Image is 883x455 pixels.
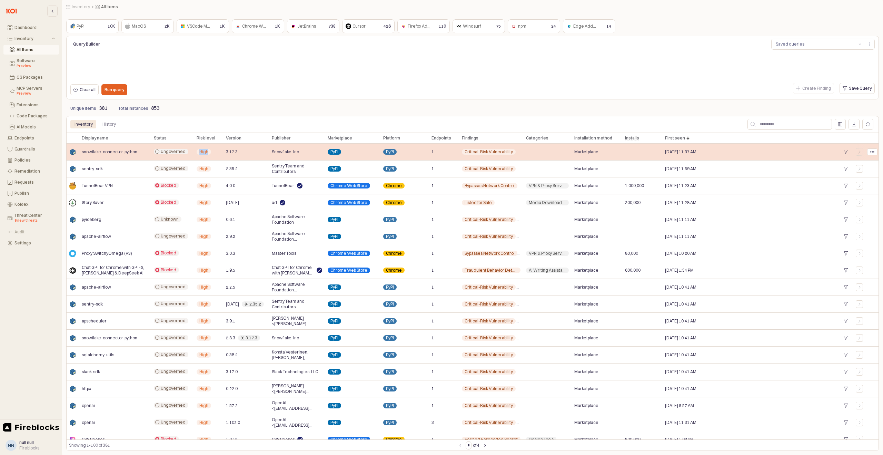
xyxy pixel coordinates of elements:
[574,284,598,290] span: Marketplace
[161,318,186,323] span: Ungoverned
[226,183,235,188] span: 4.0.0
[465,183,515,188] span: Bypasses Network Control
[82,217,101,222] span: pyiceberg
[574,166,598,172] span: Marketplace
[80,87,96,93] p: Clear all
[82,166,103,172] span: sentry-sdk
[6,440,17,451] button: nn
[665,251,696,256] span: [DATE] 10:20 AM
[386,183,402,188] span: Chrome
[246,335,257,341] div: 3.17.3
[14,180,55,185] div: Requests
[3,56,59,71] button: Software
[465,251,515,256] span: Bypasses Network Control
[77,23,85,30] div: PyPI
[864,39,875,50] button: Menu
[3,200,59,209] button: Koidex
[386,166,394,172] span: PyPI
[665,268,694,273] span: [DATE] 1:34 PM
[841,333,850,342] div: +
[3,23,59,32] button: Dashboard
[330,268,367,273] span: Chrome Web Store
[841,181,850,190] div: +
[3,122,59,132] button: AI Models
[665,301,696,307] span: [DATE] 10:41 AM
[272,149,299,155] span: Snowflake, Inc
[272,135,291,141] span: Publisher
[161,200,176,205] span: Blocked
[330,301,338,307] span: PyPI
[66,4,608,10] nav: Breadcrumbs
[197,135,215,141] span: Risk level
[226,318,235,324] span: 3.9.1
[102,120,116,128] div: History
[841,198,850,207] div: +
[161,301,186,307] span: Ungoverned
[841,418,850,427] div: +
[199,335,208,341] span: High
[625,135,639,141] span: Installs
[574,318,598,324] span: Marketplace
[431,318,434,324] span: 1
[3,166,59,176] button: Remediation
[465,268,518,273] span: Fraudulent Behavior Detected
[226,268,235,273] span: 1.9.5
[431,268,434,273] span: 1
[574,268,598,273] span: Marketplace
[841,350,850,359] div: +
[431,217,434,222] span: 1
[431,251,434,256] span: 1
[465,352,513,358] span: Critical-Risk Vulnerability
[82,284,111,290] span: apache-airflow
[574,335,598,341] span: Marketplace
[665,217,696,222] span: [DATE] 11:11 AM
[330,318,338,324] span: PyPI
[520,149,563,155] span: High-Risk Vulnerability
[82,335,137,341] span: snowflake-connector-python
[551,23,556,29] p: 24
[386,200,402,205] span: Chrome
[226,200,239,205] span: [DATE]
[69,442,456,449] div: Showing 1-100 of 381
[249,301,261,307] div: 2.35.2
[199,284,208,290] span: High
[384,23,391,29] p: 426
[665,149,696,155] span: [DATE] 11:37 AM
[132,23,146,30] div: MacOS
[14,230,55,234] div: Audit
[82,318,107,324] span: apscheduler
[397,19,450,33] div: Firefox Add-ons110
[199,268,208,273] span: High
[3,72,59,82] button: OS Packages
[386,149,394,155] span: PyPI
[431,183,434,188] span: 1
[3,155,59,165] button: Policies
[841,232,850,241] div: +
[840,83,875,94] button: Save Query
[499,200,541,205] span: Transfer of Ownership
[665,318,696,324] span: [DATE] 10:41 AM
[121,19,174,33] div: MacOS2K
[14,218,55,223] div: 8 new threats
[328,135,352,141] span: Marketplace
[82,301,103,307] span: sentry-sdk
[776,41,804,48] div: Saved queries
[272,316,322,327] span: [PERSON_NAME] <[PERSON_NAME][EMAIL_ADDRESS][PERSON_NAME][DOMAIN_NAME]>
[199,149,208,155] span: High
[272,163,322,174] span: Sentry Team and Contributors
[431,149,434,155] span: 1
[465,149,513,155] span: Critical-Risk Vulnerability
[161,216,179,222] span: Unknown
[574,149,598,155] span: Marketplace
[856,39,864,49] button: Show suggestions
[161,149,186,154] span: Ungoverned
[161,369,186,374] span: Ungoverned
[330,217,338,222] span: PyPI
[330,234,338,239] span: PyPI
[841,249,850,258] div: +
[453,19,505,33] div: Windsurf75
[154,135,167,141] span: Status
[3,238,59,248] button: Settings
[199,200,208,205] span: High
[3,133,59,143] button: Endpoints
